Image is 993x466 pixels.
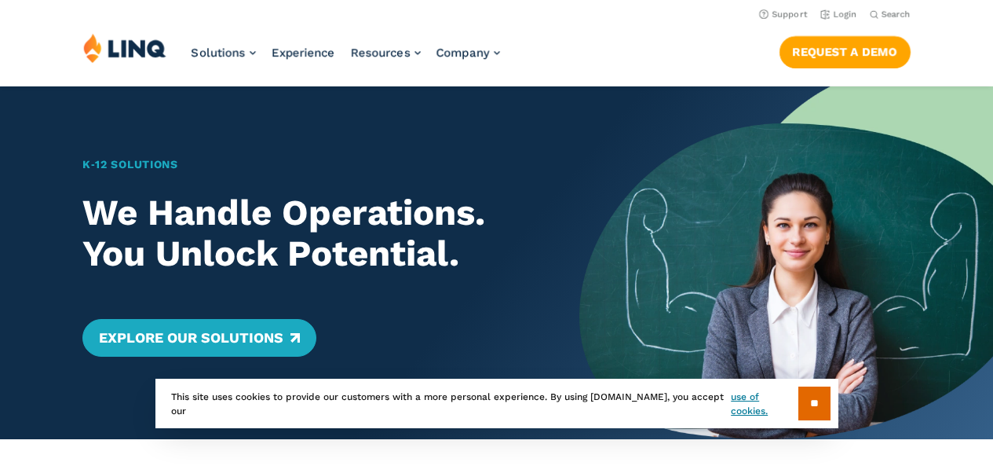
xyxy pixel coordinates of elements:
a: Resources [351,46,421,60]
nav: Primary Navigation [192,33,500,85]
a: Request a Demo [779,36,911,68]
span: Solutions [192,46,246,60]
img: LINQ | K‑12 Software [83,33,166,63]
img: Home Banner [579,86,993,439]
span: Search [882,9,911,20]
a: Solutions [192,46,256,60]
nav: Button Navigation [779,33,911,68]
a: Experience [272,46,335,60]
a: Support [759,9,808,20]
a: Login [820,9,857,20]
button: Open Search Bar [870,9,911,20]
div: This site uses cookies to provide our customers with a more personal experience. By using [DOMAIN... [155,379,838,428]
span: Resources [351,46,411,60]
a: Explore Our Solutions [82,319,316,357]
span: Company [436,46,490,60]
h1: K‑12 Solutions [82,156,538,173]
h2: We Handle Operations. You Unlock Potential. [82,193,538,275]
a: Company [436,46,500,60]
a: use of cookies. [731,390,798,418]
